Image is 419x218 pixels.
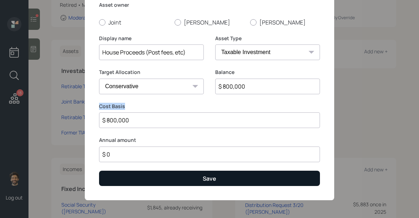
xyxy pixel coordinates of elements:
label: [PERSON_NAME] [250,18,320,26]
div: Save [203,175,216,182]
label: Target Allocation [99,69,204,76]
label: Asset Type [215,35,320,42]
label: Asset owner [99,1,320,9]
label: Balance [215,69,320,76]
label: Joint [99,18,169,26]
label: Annual amount [99,137,320,144]
button: Save [99,171,320,186]
label: [PERSON_NAME] [175,18,244,26]
label: Cost Basis [99,103,320,110]
label: Display name [99,35,204,42]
